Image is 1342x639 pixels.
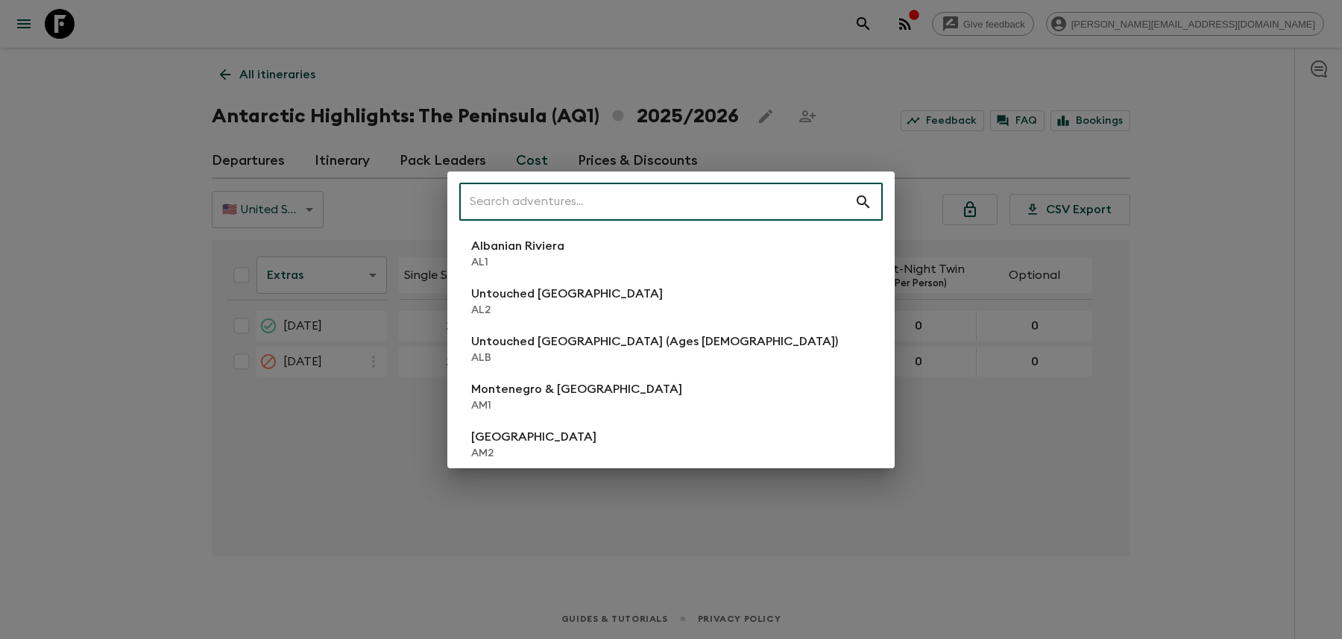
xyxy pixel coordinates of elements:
p: Albanian Riviera [471,237,564,255]
p: Untouched [GEOGRAPHIC_DATA] (Ages [DEMOGRAPHIC_DATA]) [471,333,838,350]
p: AL1 [471,255,564,270]
p: AM2 [471,446,596,461]
p: Untouched [GEOGRAPHIC_DATA] [471,285,663,303]
p: AL2 [471,303,663,318]
p: Montenegro & [GEOGRAPHIC_DATA] [471,380,682,398]
p: [GEOGRAPHIC_DATA] [471,428,596,446]
p: ALB [471,350,838,365]
p: AM1 [471,398,682,413]
input: Search adventures... [459,181,854,223]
